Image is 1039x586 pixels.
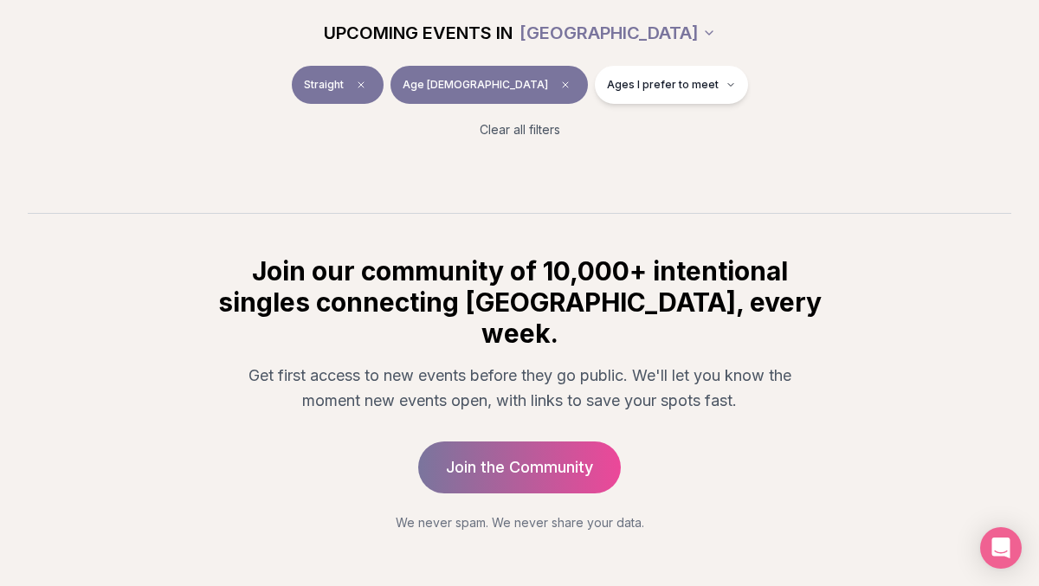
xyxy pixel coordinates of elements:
button: Age [DEMOGRAPHIC_DATA]Clear age [390,66,588,104]
button: Ages I prefer to meet [595,66,748,104]
p: We never spam. We never share your data. [215,514,824,531]
button: [GEOGRAPHIC_DATA] [519,14,716,52]
span: Straight [304,78,344,92]
span: Ages I prefer to meet [607,78,719,92]
span: Clear age [555,74,576,95]
button: Clear all filters [469,111,571,149]
p: Get first access to new events before they go public. We'll let you know the moment new events op... [229,363,810,414]
a: Join the Community [418,441,621,493]
span: UPCOMING EVENTS IN [324,21,513,45]
button: StraightClear event type filter [292,66,384,104]
span: Clear event type filter [351,74,371,95]
div: Open Intercom Messenger [980,527,1022,569]
span: Age [DEMOGRAPHIC_DATA] [403,78,548,92]
h2: Join our community of 10,000+ intentional singles connecting [GEOGRAPHIC_DATA], every week. [215,255,824,349]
